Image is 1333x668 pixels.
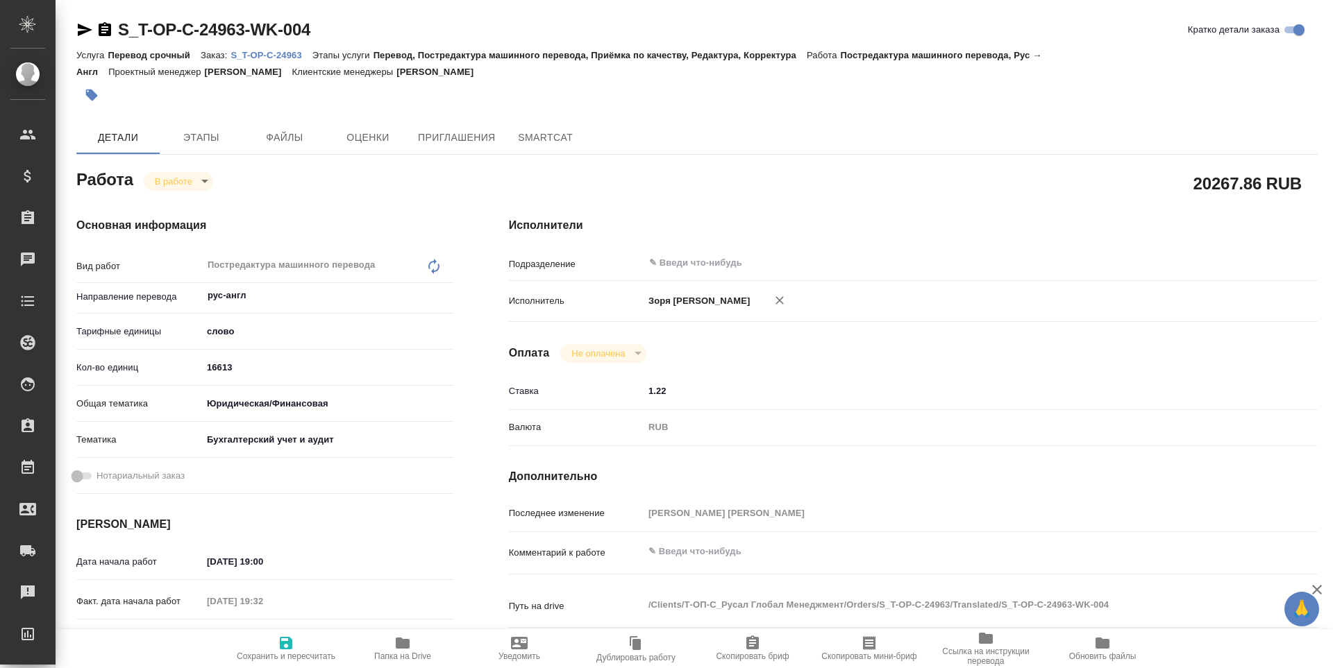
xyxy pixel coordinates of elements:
[936,646,1036,666] span: Ссылка на инструкции перевода
[509,217,1318,234] h4: Исполнители
[202,627,324,647] input: ✎ Введи что-нибудь
[509,294,644,308] p: Исполнитель
[821,651,916,661] span: Скопировать мини-бриф
[202,551,324,572] input: ✎ Введи что-нибудь
[202,357,453,377] input: ✎ Введи что-нибудь
[76,594,202,608] p: Факт. дата начала работ
[76,325,202,339] p: Тарифные единицы
[1284,592,1319,626] button: 🙏
[694,629,811,668] button: Скопировать бриф
[498,651,540,661] span: Уведомить
[76,290,202,304] p: Направление перевода
[648,255,1200,271] input: ✎ Введи что-нибудь
[228,629,344,668] button: Сохранить и пересчитать
[202,320,453,343] div: слово
[85,129,151,146] span: Детали
[76,433,202,447] p: Тематика
[202,591,324,611] input: Пустое поле
[644,503,1250,523] input: Пустое поле
[596,653,676,662] span: Дублировать работу
[76,217,453,234] h4: Основная информация
[509,345,550,361] h4: Оплата
[1188,23,1280,37] span: Кратко детали заказа
[76,22,93,38] button: Скопировать ссылку для ЯМессенджера
[811,629,928,668] button: Скопировать мини-бриф
[76,50,108,60] p: Услуга
[151,175,196,187] button: В работе
[461,629,578,668] button: Уведомить
[716,651,789,661] span: Скопировать бриф
[578,629,694,668] button: Дублировать работу
[76,80,107,110] button: Добавить тэг
[567,348,629,359] button: Не оплачена
[76,555,202,569] p: Дата начала работ
[205,67,292,77] p: [PERSON_NAME]
[108,50,201,60] p: Перевод срочный
[76,397,202,411] p: Общая тематика
[928,629,1044,668] button: Ссылка на инструкции перевода
[144,172,213,191] div: В работе
[97,22,113,38] button: Скопировать ссылку
[1044,629,1161,668] button: Обновить файлы
[509,384,644,398] p: Ставка
[374,50,807,60] p: Перевод, Постредактура машинного перевода, Приёмка по качеству, Редактура, Корректура
[230,50,312,60] p: S_T-OP-C-24963
[292,67,397,77] p: Клиентские менеджеры
[335,129,401,146] span: Оценки
[644,416,1250,439] div: RUB
[118,20,310,39] a: S_T-OP-C-24963-WK-004
[644,294,751,308] p: Зоря [PERSON_NAME]
[374,651,431,661] span: Папка на Drive
[509,468,1318,485] h4: Дополнительно
[644,381,1250,401] input: ✎ Введи что-нибудь
[230,49,312,60] a: S_T-OP-C-24963
[418,129,496,146] span: Приглашения
[251,129,318,146] span: Файлы
[396,67,484,77] p: [PERSON_NAME]
[1193,171,1302,195] h2: 20267.86 RUB
[764,285,795,316] button: Удалить исполнителя
[644,593,1250,617] textarea: /Clients/Т-ОП-С_Русал Глобал Менеджмент/Orders/S_T-OP-C-24963/Translated/S_T-OP-C-24963-WK-004
[76,259,202,273] p: Вид работ
[344,629,461,668] button: Папка на Drive
[1069,651,1137,661] span: Обновить файлы
[201,50,230,60] p: Заказ:
[202,392,453,416] div: Юридическая/Финансовая
[168,129,235,146] span: Этапы
[237,651,335,661] span: Сохранить и пересчитать
[108,67,204,77] p: Проектный менеджер
[76,166,133,191] h2: Работа
[202,428,453,452] div: Бухгалтерский учет и аудит
[76,361,202,375] p: Кол-во единиц
[509,420,644,434] p: Валюта
[76,516,453,533] h4: [PERSON_NAME]
[1243,262,1246,264] button: Open
[446,294,448,297] button: Open
[509,506,644,520] p: Последнее изменение
[97,469,185,483] span: Нотариальный заказ
[509,257,644,271] p: Подразделение
[509,546,644,560] p: Комментарий к работе
[312,50,374,60] p: Этапы услуги
[509,599,644,613] p: Путь на drive
[807,50,841,60] p: Работа
[560,344,646,363] div: В работе
[512,129,579,146] span: SmartCat
[1290,594,1314,624] span: 🙏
